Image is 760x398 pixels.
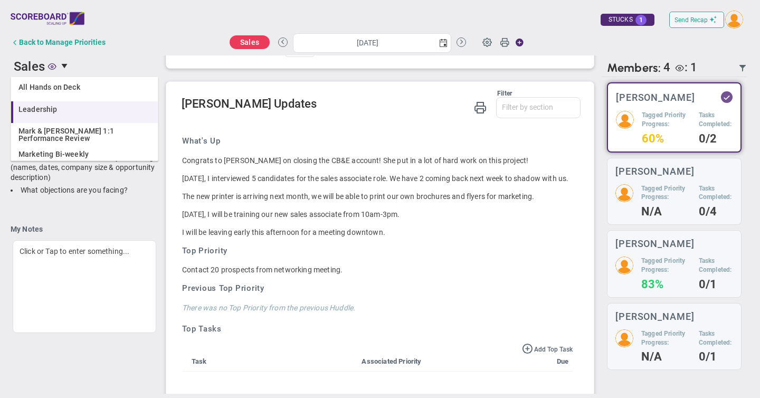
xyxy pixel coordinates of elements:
[11,8,84,29] img: scalingup-logo.svg
[641,207,691,216] h4: N/A
[182,173,573,184] p: [DATE], I interviewed 5 candidates for the sales associate role. We have 2 coming back next week ...
[186,357,207,365] span: Task
[18,83,80,91] span: All Hands on Deck
[615,184,633,202] img: 209616.Person.photo
[725,11,743,29] img: 51354.Person.photo
[616,92,695,102] h3: [PERSON_NAME]
[641,184,691,202] h5: Tagged Priority Progress:
[182,303,573,312] h4: There was no Top Priority from the previous Huddle.
[616,111,634,129] img: 209615.Person.photo
[474,100,487,113] span: Print Huddle Member Updates
[699,134,733,144] h4: 0/2
[699,257,733,274] h5: Tasks Completed:
[685,61,688,74] span: :
[635,15,647,25] span: 1
[477,32,497,52] span: Huddle Settings
[182,266,343,274] span: Contact 20 prospects from networking meeting.
[615,239,695,249] h3: [PERSON_NAME]
[182,97,581,112] h2: [PERSON_NAME] Updates
[723,93,730,101] div: Updated Status
[497,98,580,117] input: Filter by section
[699,207,733,216] h4: 0/4
[607,61,661,75] span: Members:
[522,343,573,354] button: Add Top Task
[11,185,158,195] div: What objections are you facing?
[641,352,691,362] h4: N/A
[11,153,158,183] div: Main focus [DATE] - who are you closing? (names, dates, company size & opportunity description)
[534,346,573,353] span: Add Top Task
[642,111,691,129] h5: Tagged Priority Progress:
[699,184,733,202] h5: Tasks Completed:
[670,61,697,75] div: Eugene Terk is a Viewer.
[11,32,106,53] button: Back to Manage Priorities
[182,191,573,202] p: The new printer is arriving next month, we will be able to print our own brochures and flyers for...
[18,150,89,158] span: Marketing Bi-weekly
[18,127,153,142] span: Mark & [PERSON_NAME] 1:1 Performance Review
[642,134,691,144] h4: 60%
[641,257,691,274] h5: Tagged Priority Progress:
[182,136,573,147] h3: What's Up
[19,38,106,46] div: Back to Manage Priorities
[738,64,747,72] span: Filter Updated Members
[699,352,733,362] h4: 0/1
[641,280,691,289] h4: 83%
[48,62,56,70] span: Viewer
[18,106,58,113] span: Leadership
[510,35,524,50] span: Action Button
[500,37,509,52] span: Print Huddle
[182,227,573,238] p: I will be leaving early this afternoon for a meeting downtown.
[240,38,259,46] span: Sales
[56,57,74,75] span: select
[669,12,724,28] button: Send Recap
[436,34,451,52] span: select
[182,209,573,220] p: [DATE], I will be training our new sales associate from 10am-3pm.
[615,166,695,176] h3: [PERSON_NAME]
[182,90,512,97] div: Filter
[699,280,733,289] h4: 0/1
[699,111,733,129] h5: Tasks Completed:
[14,59,45,74] span: Sales
[641,329,691,347] h5: Tagged Priority Progress:
[615,311,695,321] h3: [PERSON_NAME]
[699,329,733,347] h5: Tasks Completed:
[690,61,697,74] span: 1
[182,155,573,166] p: Congrats to [PERSON_NAME] on closing the CB&E account! She put in a lot of hard work on this proj...
[182,324,573,335] h3: Top Tasks
[13,240,156,333] div: Click or Tap to enter something...
[601,14,654,26] div: STUCKS
[674,16,708,24] span: Send Recap
[663,61,670,75] span: 4
[615,329,633,347] img: 209619.Person.photo
[182,245,573,257] h3: Top Priority
[351,357,421,365] span: Associated Priority
[615,257,633,274] img: 209617.Person.photo
[182,283,573,294] h3: Previous Top Priority
[11,224,158,234] h4: My Notes
[553,357,568,365] span: Due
